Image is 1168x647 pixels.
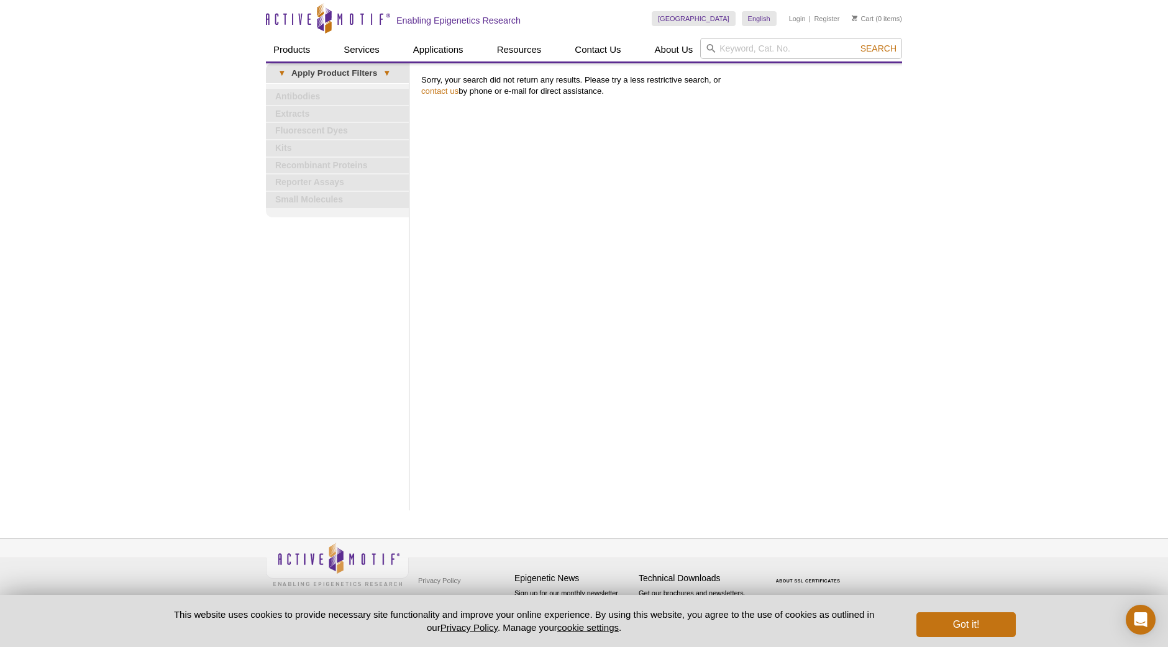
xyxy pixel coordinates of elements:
[700,38,902,59] input: Keyword, Cat. No.
[266,106,409,122] a: Extracts
[1126,605,1156,635] div: Open Intercom Messenger
[266,123,409,139] a: Fluorescent Dyes
[406,38,471,61] a: Applications
[266,89,409,105] a: Antibodies
[789,14,806,23] a: Login
[809,11,811,26] li: |
[857,43,900,54] button: Search
[415,571,463,590] a: Privacy Policy
[266,174,409,191] a: Reporter Assays
[266,38,317,61] a: Products
[647,38,701,61] a: About Us
[266,140,409,156] a: Kits
[763,561,856,588] table: Click to Verify - This site chose Symantec SSL for secure e-commerce and confidential communicati...
[415,590,480,609] a: Terms & Conditions
[814,14,839,23] a: Register
[776,579,841,583] a: ABOUT SSL CERTIFICATES
[152,608,896,634] p: This website uses cookies to provide necessary site functionality and improve your online experie...
[377,68,396,79] span: ▾
[852,11,902,26] li: (0 items)
[514,573,632,584] h4: Epigenetic News
[421,75,896,97] p: Sorry, your search did not return any results. Please try a less restrictive search, or by phone ...
[916,612,1016,637] button: Got it!
[860,43,897,53] span: Search
[490,38,549,61] a: Resources
[567,38,628,61] a: Contact Us
[336,38,387,61] a: Services
[852,14,874,23] a: Cart
[266,158,409,174] a: Recombinant Proteins
[272,68,291,79] span: ▾
[742,11,777,26] a: English
[639,588,757,620] p: Get our brochures and newsletters, or request them by mail.
[396,15,521,26] h2: Enabling Epigenetics Research
[421,86,459,96] a: contact us
[557,622,619,633] button: cookie settings
[266,63,409,83] a: ▾Apply Product Filters▾
[266,192,409,208] a: Small Molecules
[852,15,857,21] img: Your Cart
[266,539,409,589] img: Active Motif,
[639,573,757,584] h4: Technical Downloads
[652,11,736,26] a: [GEOGRAPHIC_DATA]
[440,622,498,633] a: Privacy Policy
[514,588,632,630] p: Sign up for our monthly newsletter highlighting recent publications in the field of epigenetics.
